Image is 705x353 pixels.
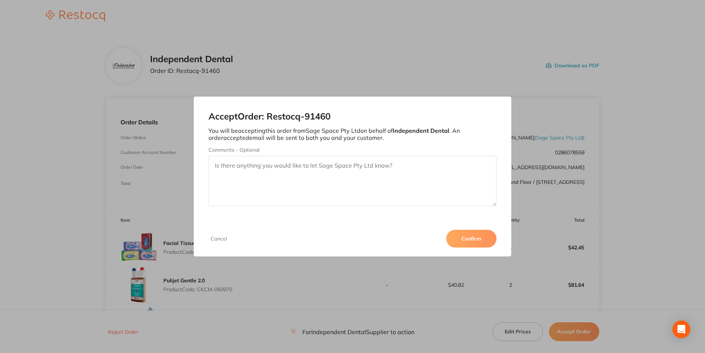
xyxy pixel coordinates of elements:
[209,235,229,242] button: Cancel
[446,230,496,248] button: Confirm
[393,127,449,134] b: Independent Dental
[209,147,496,153] label: Comments - Optional
[209,111,496,122] h2: Accept Order: Restocq- 91460
[209,127,496,141] p: You will be accepting this order from Sage Space Pty Ltd on behalf of . An order accepted email w...
[672,320,690,338] div: Open Intercom Messenger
